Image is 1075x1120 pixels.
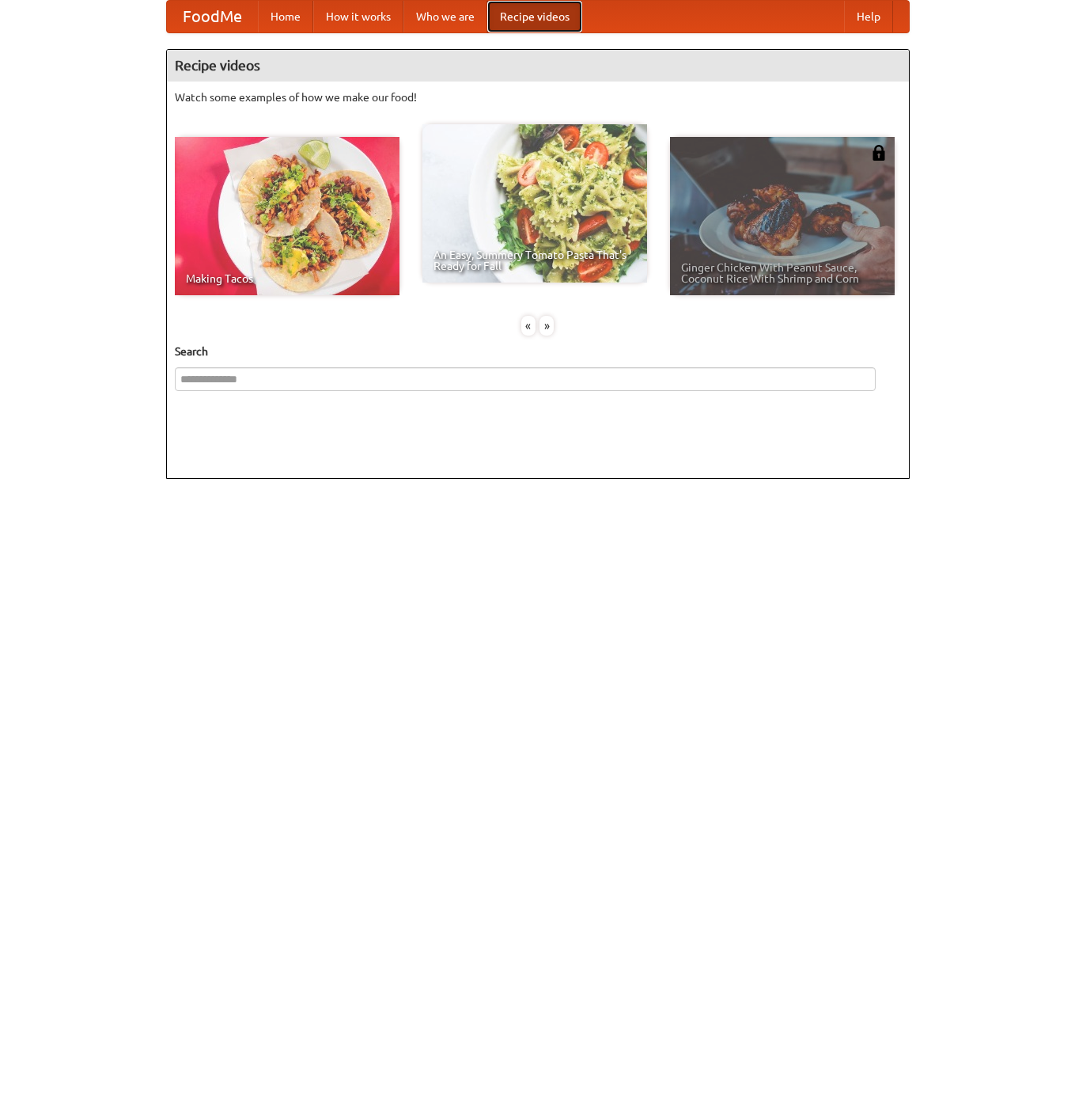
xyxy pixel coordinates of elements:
span: An Easy, Summery Tomato Pasta That's Ready for Fall [433,249,636,271]
a: Recipe videos [487,1,582,32]
a: Help [844,1,893,32]
a: An Easy, Summery Tomato Pasta That's Ready for Fall [422,124,647,283]
h5: Search [175,344,901,359]
h4: Recipe videos [167,50,909,82]
p: Watch some examples of how we make our food! [175,89,901,105]
a: Making Tacos [175,137,399,295]
a: FoodMe [167,1,258,32]
span: Making Tacos [186,273,388,284]
a: Who we are [403,1,487,32]
div: « [521,316,536,336]
a: Home [258,1,313,32]
a: How it works [313,1,403,32]
img: 483408.png [871,145,887,161]
div: » [539,316,554,336]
